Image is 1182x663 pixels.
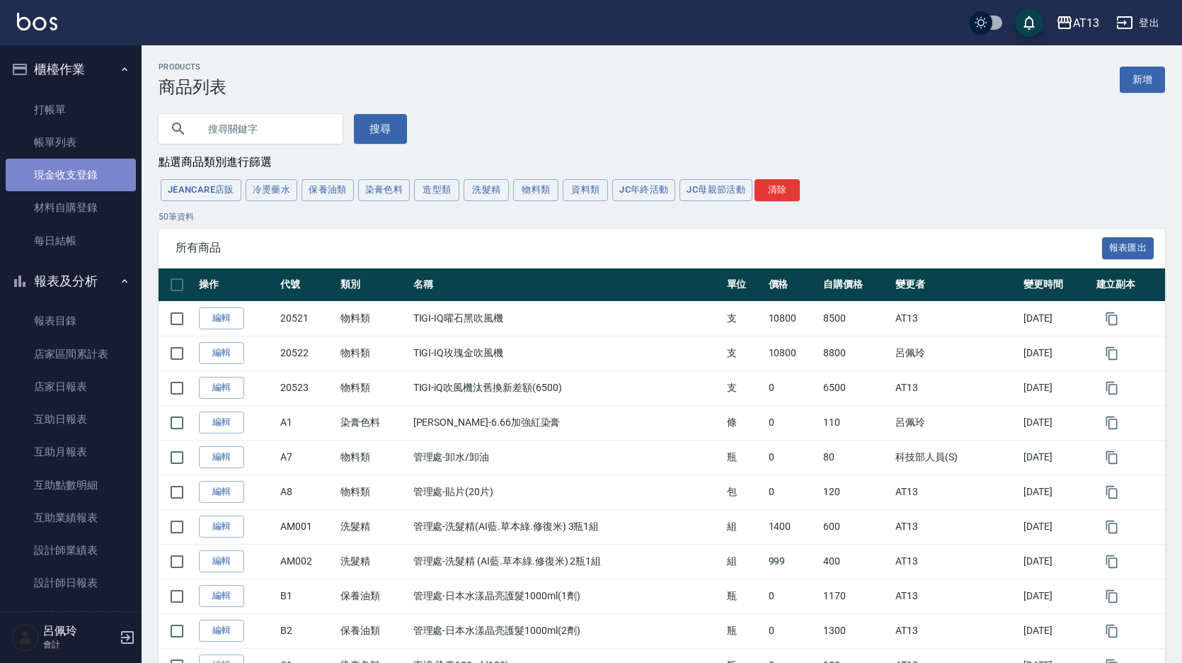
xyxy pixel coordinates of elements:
[1020,544,1092,579] td: [DATE]
[199,620,244,642] a: 編輯
[6,567,136,599] a: 設計師日報表
[765,336,820,370] td: 10800
[1015,8,1043,37] button: save
[820,544,892,579] td: 400
[6,469,136,501] a: 互助點數明細
[892,301,1020,336] td: AT13
[1020,509,1092,544] td: [DATE]
[337,370,409,405] td: 物料類
[1073,14,1099,32] div: AT13
[6,436,136,468] a: 互助月報表
[1020,301,1092,336] td: [DATE]
[892,336,1020,370] td: 呂佩玲
[723,509,765,544] td: 組
[199,550,244,572] a: 編輯
[11,623,40,652] img: Person
[410,370,723,405] td: TIGI-iQ吹風機汰舊換新差額(6500)
[277,613,337,648] td: B2
[337,268,409,302] th: 類別
[199,412,244,433] a: 編輯
[6,600,136,633] a: 設計師業績月報表
[277,268,337,302] th: 代號
[513,179,558,201] button: 物料類
[820,405,892,440] td: 110
[414,179,459,201] button: 造型類
[1102,237,1154,259] button: 報表匯出
[410,440,723,475] td: 管理處-卸水/卸油
[302,179,354,201] button: 保養油類
[723,268,765,302] th: 單位
[354,114,407,144] button: 搜尋
[765,268,820,302] th: 價格
[765,579,820,613] td: 0
[337,475,409,509] td: 物料類
[410,336,723,370] td: TIGI-IQ玫瑰金吹風機
[246,179,298,201] button: 冷燙藥水
[277,336,337,370] td: 20522
[277,579,337,613] td: B1
[6,51,136,88] button: 櫃檯作業
[1020,440,1092,475] td: [DATE]
[765,370,820,405] td: 0
[199,342,244,364] a: 編輯
[410,475,723,509] td: 管理處-貼片(20片)
[410,268,723,302] th: 名稱
[199,446,244,468] a: 編輯
[820,475,892,509] td: 120
[410,405,723,440] td: [PERSON_NAME]-6.66加強紅染膏
[1020,336,1092,370] td: [DATE]
[358,179,411,201] button: 染膏色料
[277,301,337,336] td: 20521
[43,638,115,651] p: 會計
[410,579,723,613] td: 管理處-日本水漾晶亮護髮1000ml(1劑)
[765,544,820,579] td: 999
[820,509,892,544] td: 600
[159,77,226,97] h3: 商品列表
[563,179,608,201] button: 資料類
[337,544,409,579] td: 洗髮精
[765,613,820,648] td: 0
[6,159,136,191] a: 現金收支登錄
[199,377,244,399] a: 編輯
[6,501,136,534] a: 互助業績報表
[6,338,136,370] a: 店家區間累計表
[337,405,409,440] td: 染膏色料
[1020,475,1092,509] td: [DATE]
[1093,268,1165,302] th: 建立副本
[892,544,1020,579] td: AT13
[612,179,675,201] button: JC年終活動
[6,403,136,436] a: 互助日報表
[199,585,244,607] a: 編輯
[198,110,331,148] input: 搜尋關鍵字
[723,579,765,613] td: 瓶
[765,301,820,336] td: 10800
[199,481,244,503] a: 編輯
[159,155,1165,170] div: 點選商品類別進行篩選
[723,336,765,370] td: 支
[6,225,136,257] a: 每日結帳
[6,126,136,159] a: 帳單列表
[6,305,136,337] a: 報表目錄
[6,370,136,403] a: 店家日報表
[1020,613,1092,648] td: [DATE]
[892,440,1020,475] td: 科技部人員(S)
[337,301,409,336] td: 物料類
[277,475,337,509] td: A8
[161,179,241,201] button: JeanCare店販
[723,440,765,475] td: 瓶
[892,268,1020,302] th: 變更者
[464,179,509,201] button: 洗髮精
[723,544,765,579] td: 組
[820,579,892,613] td: 1170
[337,509,409,544] td: 洗髮精
[679,179,752,201] button: JC母親節活動
[820,301,892,336] td: 8500
[723,405,765,440] td: 條
[1020,370,1092,405] td: [DATE]
[410,613,723,648] td: 管理處-日本水漾晶亮護髮1000ml(2劑)
[892,613,1020,648] td: AT13
[410,509,723,544] td: 管理處-洗髮精(AI藍.草本綠.修復米) 3瓶1組
[892,405,1020,440] td: 呂佩玲
[765,509,820,544] td: 1400
[159,210,1165,223] p: 50 筆資料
